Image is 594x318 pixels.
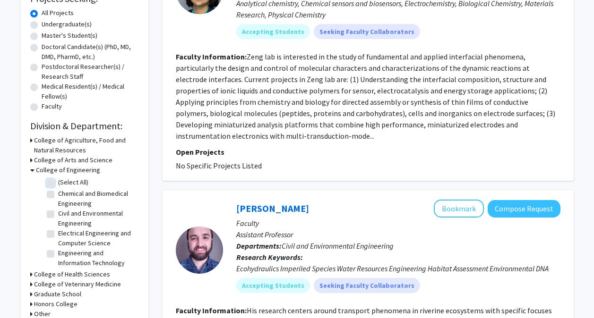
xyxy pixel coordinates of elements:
[42,101,62,111] label: Faculty
[434,200,484,218] button: Add Brandon Sansom to Bookmarks
[236,229,560,240] p: Assistant Professor
[7,276,40,311] iframe: Chat
[236,278,310,293] mat-chip: Accepting Students
[176,52,247,61] b: Faculty Information:
[236,218,560,229] p: Faculty
[58,209,137,228] label: Civil and Environmental Engineering
[42,19,92,29] label: Undergraduate(s)
[42,8,74,18] label: All Projects
[34,299,77,309] h3: Honors College
[282,241,394,251] span: Civil and Environmental Engineering
[236,202,309,214] a: [PERSON_NAME]
[236,252,303,262] b: Research Keywords:
[58,177,88,187] label: (Select All)
[176,146,560,158] p: Open Projects
[36,165,100,175] h3: College of Engineering
[30,120,139,132] h2: Division & Department:
[34,289,81,299] h3: Graduate School
[58,189,137,209] label: Chemical and Biomedical Engineering
[34,279,121,289] h3: College of Veterinary Medicine
[236,263,560,274] div: Ecohydraulics Imperiled Species Water Resources Engineering Habitat Assessment Environmental DNA
[58,248,137,268] label: Engineering and Information Technology
[236,24,310,39] mat-chip: Accepting Students
[176,306,247,315] b: Faculty Information:
[488,200,560,218] button: Compose Request to Brandon Sansom
[34,269,110,279] h3: College of Health Sciences
[42,42,139,62] label: Doctoral Candidate(s) (PhD, MD, DMD, PharmD, etc.)
[42,62,139,82] label: Postdoctoral Researcher(s) / Research Staff
[314,24,420,39] mat-chip: Seeking Faculty Collaborators
[42,82,139,101] label: Medical Resident(s) / Medical Fellow(s)
[34,135,139,155] h3: College of Agriculture, Food and Natural Resources
[58,268,137,288] label: Industrial and Systems Engineering
[58,228,137,248] label: Electrical Engineering and Computer Science
[176,161,262,170] span: No Specific Projects Listed
[314,278,420,293] mat-chip: Seeking Faculty Collaborators
[42,31,97,41] label: Master's Student(s)
[236,241,282,251] b: Departments:
[176,52,555,141] fg-read-more: Zeng lab is interested in the study of fundamental and applied interfacial phenomena, particularl...
[34,155,112,165] h3: College of Arts and Science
